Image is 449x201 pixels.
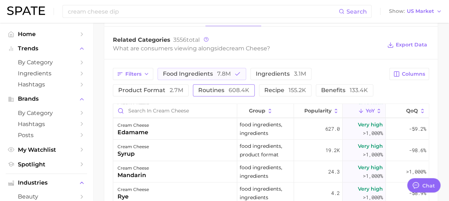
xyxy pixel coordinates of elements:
[363,130,383,136] span: >1,000%
[389,9,405,13] span: Show
[409,146,426,155] span: -98.6%
[118,87,183,93] span: product format
[6,79,87,90] a: Hashtags
[363,172,383,179] span: >1,000%
[113,44,382,53] div: What are consumers viewing alongside ?
[118,192,149,201] div: rye
[358,163,383,172] span: Very high
[118,164,149,172] div: cream cheese
[67,5,339,17] input: Search here for a brand, industry, or ingredient
[6,68,87,79] a: Ingredients
[173,36,200,43] span: total
[343,104,385,118] button: YoY
[402,71,425,77] span: Columns
[18,96,75,102] span: Brands
[240,163,291,180] span: food ingredients, ingredients
[325,146,340,155] span: 19.2k
[386,104,429,118] button: QoQ
[6,29,87,40] a: Home
[18,81,75,88] span: Hashtags
[350,87,368,94] span: 133.4k
[6,177,87,188] button: Industries
[118,171,149,180] div: mandarin
[321,87,368,93] span: benefits
[18,31,75,37] span: Home
[18,110,75,116] span: by Category
[18,70,75,77] span: Ingredients
[409,125,426,133] span: -59.2%
[18,45,75,52] span: Trends
[256,71,306,77] span: ingredients
[6,144,87,155] a: My Watchlist
[264,87,306,93] span: recipe
[198,87,249,93] span: routines
[294,70,306,77] span: 3.1m
[118,121,149,130] div: cream cheese
[113,118,429,140] button: cream cheeseedamamefood ingredients, ingredients627.0Very high>1,000%-59.2%
[125,71,141,77] span: Filters
[7,6,45,15] img: SPATE
[163,71,231,77] span: food ingredients
[118,142,149,151] div: cream cheese
[113,104,237,117] input: Search in cream cheese
[304,108,331,114] span: Popularity
[170,87,183,94] span: 2.7m
[217,70,231,77] span: 7.8m
[6,130,87,141] a: Posts
[6,57,87,68] a: by Category
[18,132,75,139] span: Posts
[363,194,383,201] span: >1,000%
[18,59,75,66] span: by Category
[240,120,291,137] span: food ingredients, ingredients
[6,119,87,130] a: Hashtags
[249,108,265,114] span: group
[396,42,427,48] span: Export Data
[18,161,75,168] span: Spotlight
[118,128,149,137] div: edamame
[6,107,87,119] a: by Category
[328,167,340,176] span: 24.3
[331,189,340,197] span: 4.2
[406,108,418,114] span: QoQ
[113,36,170,43] span: Related Categories
[363,151,383,158] span: >1,000%
[365,108,374,114] span: YoY
[294,104,343,118] button: Popularity
[385,40,429,50] button: Export Data
[118,185,149,194] div: cream cheese
[118,150,149,158] div: syrup
[409,189,426,197] span: -58.9%
[407,9,434,13] span: US Market
[113,68,153,80] button: Filters
[406,168,426,175] span: >1,000%
[358,142,383,150] span: Very high
[6,43,87,54] button: Trends
[229,87,249,94] span: 608.4k
[18,121,75,127] span: Hashtags
[240,142,291,159] span: food ingredients, product format
[358,120,383,129] span: Very high
[173,36,186,43] span: 3556
[325,125,340,133] span: 627.0
[113,140,429,161] button: cream cheesesyrupfood ingredients, product format19.2kVery high>1,000%-98.6%
[18,180,75,186] span: Industries
[346,8,367,15] span: Search
[226,45,267,52] span: cream cheese
[6,159,87,170] a: Spotlight
[6,94,87,104] button: Brands
[358,185,383,193] span: Very high
[389,68,429,80] button: Columns
[18,193,75,200] span: beauty
[113,161,429,182] button: cream cheesemandarinfood ingredients, ingredients24.3Very high>1,000%>1,000%
[387,7,444,16] button: ShowUS Market
[237,104,294,118] button: group
[18,146,75,153] span: My Watchlist
[289,87,306,94] span: 155.2k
